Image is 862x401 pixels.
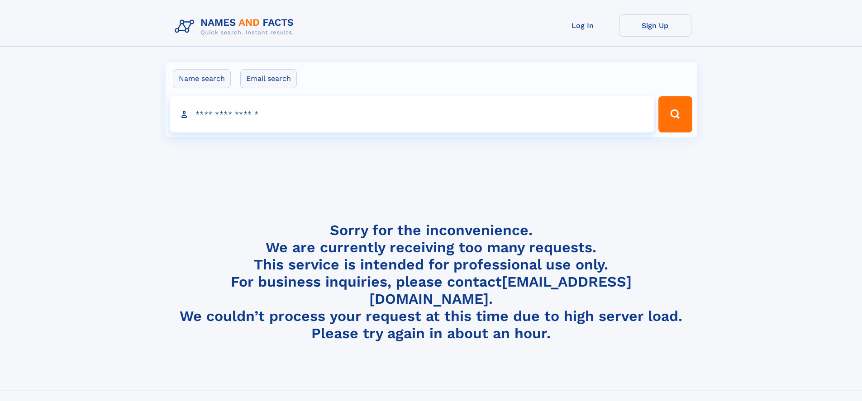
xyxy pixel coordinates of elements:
[547,14,619,37] a: Log In
[240,69,297,88] label: Email search
[369,273,632,307] a: [EMAIL_ADDRESS][DOMAIN_NAME]
[171,14,301,39] img: Logo Names and Facts
[170,96,655,132] input: search input
[658,96,692,132] button: Search Button
[173,69,231,88] label: Name search
[619,14,691,37] a: Sign Up
[171,222,691,342] h4: Sorry for the inconvenience. We are currently receiving too many requests. This service is intend...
